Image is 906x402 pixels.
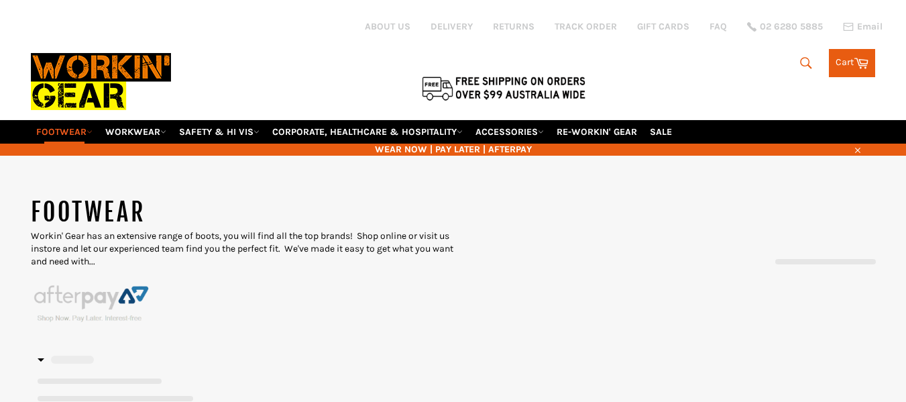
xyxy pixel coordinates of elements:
[470,120,549,144] a: ACCESSORIES
[637,20,689,33] a: GIFT CARDS
[829,49,875,77] a: Cart
[100,120,172,144] a: WORKWEAR
[710,20,727,33] a: FAQ
[31,120,98,144] a: FOOTWEAR
[857,22,883,32] span: Email
[843,21,883,32] a: Email
[31,196,453,230] h1: FOOTWEAR
[644,120,677,144] a: SALE
[493,20,534,33] a: RETURNS
[431,20,473,33] a: DELIVERY
[420,74,587,102] img: Flat $9.95 shipping Australia wide
[31,230,453,268] p: Workin' Gear has an extensive range of boots, you will find all the top brands! Shop online or vi...
[551,120,642,144] a: RE-WORKIN' GEAR
[174,120,265,144] a: SAFETY & HI VIS
[747,22,823,32] a: 02 6280 5885
[31,44,171,119] img: Workin Gear leaders in Workwear, Safety Boots, PPE, Uniforms. Australia's No.1 in Workwear
[555,20,617,33] a: TRACK ORDER
[365,20,410,33] a: ABOUT US
[31,143,876,156] span: WEAR NOW | PAY LATER | AFTERPAY
[760,22,823,32] span: 02 6280 5885
[267,120,468,144] a: CORPORATE, HEALTHCARE & HOSPITALITY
